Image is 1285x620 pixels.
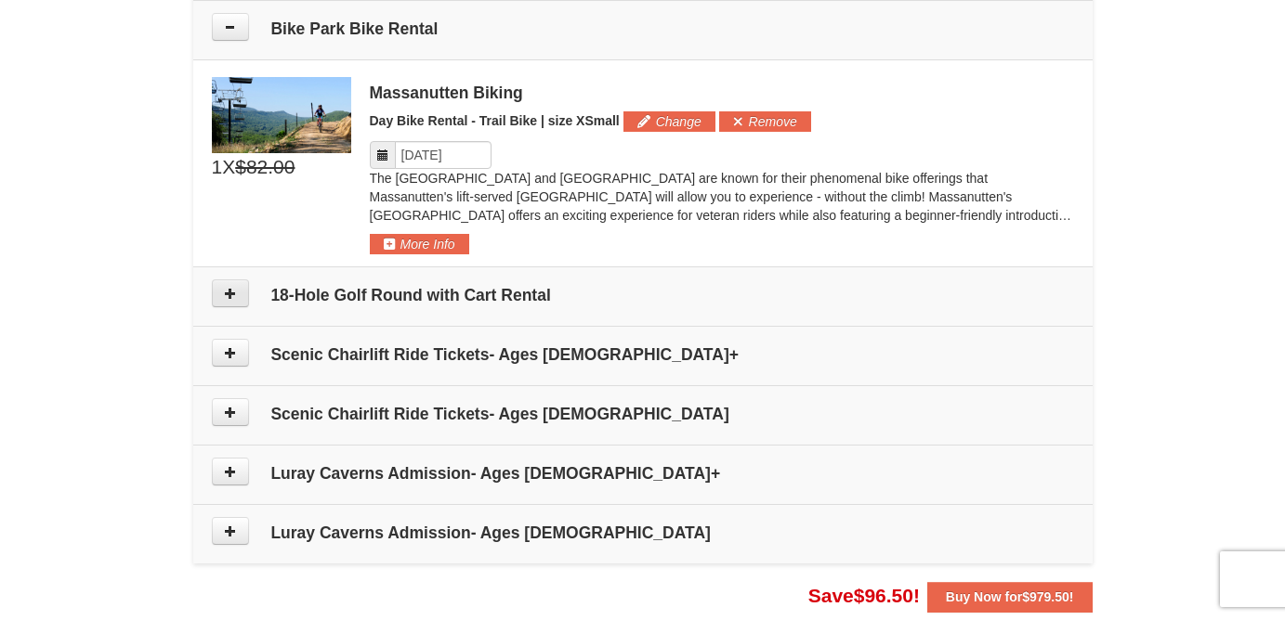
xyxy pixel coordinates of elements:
button: Remove [719,111,811,132]
span: $82.00 [235,153,295,181]
h4: Scenic Chairlift Ride Tickets- Ages [DEMOGRAPHIC_DATA]+ [212,345,1074,364]
span: Save ! [808,585,920,606]
h4: Bike Park Bike Rental [212,19,1074,38]
span: $979.50 [1022,589,1069,604]
h4: Scenic Chairlift Ride Tickets- Ages [DEMOGRAPHIC_DATA] [212,405,1074,423]
h4: Luray Caverns Admission- Ages [DEMOGRAPHIC_DATA]+ [212,464,1074,483]
strong: Buy Now for ! [946,589,1074,604]
span: $96.50 [854,585,913,606]
h4: 18-Hole Golf Round with Cart Rental [212,286,1074,304]
img: 6619923-15-103d8a09.jpg [212,77,351,153]
span: X [222,153,235,181]
p: The [GEOGRAPHIC_DATA] and [GEOGRAPHIC_DATA] are known for their phenomenal bike offerings that Ma... [370,169,1074,225]
button: Change [623,111,715,132]
span: 1 [212,153,223,181]
button: Buy Now for$979.50! [927,582,1093,612]
button: More Info [370,234,469,254]
h4: Luray Caverns Admission- Ages [DEMOGRAPHIC_DATA] [212,523,1074,542]
div: Massanutten Biking [370,84,1074,102]
span: Day Bike Rental - Trail Bike | size XSmall [370,113,620,128]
